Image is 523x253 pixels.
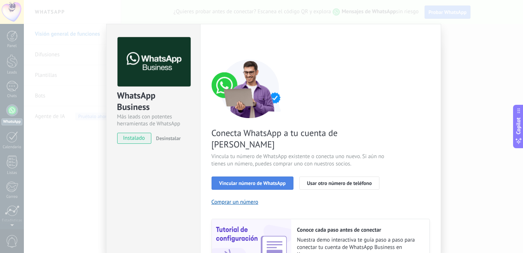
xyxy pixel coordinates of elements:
div: Más leads con potentes herramientas de WhatsApp [117,113,190,127]
img: logo_main.png [118,37,191,87]
div: WhatsApp Business [117,90,190,113]
span: Vincular número de WhatsApp [219,181,286,186]
span: Vincula tu número de WhatsApp existente o conecta uno nuevo. Si aún no tienes un número, puedes c... [212,153,386,168]
span: Desinstalar [156,135,181,142]
img: connect number [212,59,289,118]
span: Conecta WhatsApp a tu cuenta de [PERSON_NAME] [212,127,386,150]
button: Usar otro número de teléfono [299,177,379,190]
span: Copilot [515,118,522,135]
h2: Conoce cada paso antes de conectar [297,227,422,234]
span: instalado [118,133,151,144]
button: Desinstalar [153,133,181,144]
span: Usar otro número de teléfono [307,181,372,186]
button: Comprar un número [212,199,259,206]
button: Vincular número de WhatsApp [212,177,293,190]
